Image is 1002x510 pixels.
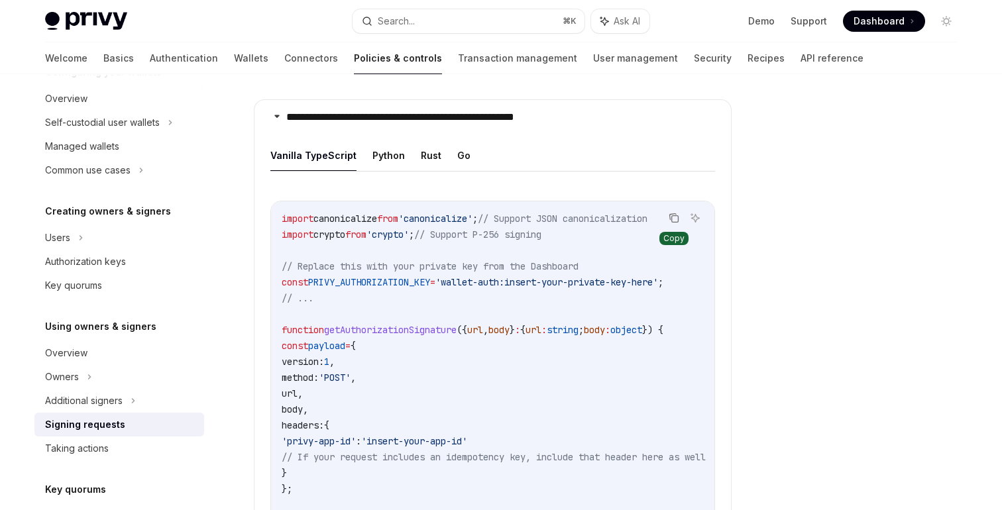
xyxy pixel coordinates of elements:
h5: Using owners & signers [45,319,156,334]
span: ; [409,229,414,240]
span: ⌘ K [563,16,577,26]
span: : [605,324,610,336]
span: url [526,324,541,336]
span: }; [282,483,292,495]
div: Copy [659,232,689,245]
span: // Support JSON canonicalization [478,213,647,225]
span: // ... [282,292,313,304]
span: : [515,324,520,336]
h5: Creating owners & signers [45,203,171,219]
span: 1 [324,356,329,368]
h5: Key quorums [45,482,106,497]
button: Python [372,140,405,171]
span: : [541,324,547,336]
span: Ask AI [614,15,640,28]
span: 'crypto' [366,229,409,240]
span: payload [308,340,345,352]
span: ; [473,213,478,225]
span: }) { [642,324,663,336]
span: crypto [313,229,345,240]
div: Self-custodial user wallets [45,115,160,130]
span: = [430,276,435,288]
a: Welcome [45,42,87,74]
span: from [377,213,398,225]
div: Common use cases [45,162,131,178]
span: Dashboard [854,15,905,28]
span: { [324,419,329,431]
span: , [329,356,335,368]
a: Security [694,42,732,74]
div: Overview [45,91,87,107]
a: Policies & controls [354,42,442,74]
span: from [345,229,366,240]
a: Transaction management [458,42,577,74]
span: 'wallet-auth:insert-your-private-key-here' [435,276,658,288]
a: API reference [801,42,863,74]
a: Overview [34,341,204,365]
span: 'canonicalize' [398,213,473,225]
a: Managed wallets [34,134,204,158]
span: // Support P-256 signing [414,229,541,240]
a: Taking actions [34,436,204,460]
a: Connectors [284,42,338,74]
div: Key quorums [45,278,102,293]
button: Search...⌘K [353,9,584,33]
div: Taking actions [45,440,109,456]
span: string [547,324,579,336]
a: Wallets [234,42,268,74]
a: Overview [34,87,204,111]
span: body [488,324,510,336]
span: , [483,324,488,336]
span: import [282,229,313,240]
span: ; [579,324,584,336]
button: Copy the contents from the code block [665,209,683,227]
a: Demo [748,15,775,28]
span: 'privy-app-id' [282,435,356,447]
span: method: [282,372,319,383]
span: getAuthorizationSignature [324,324,457,336]
a: Signing requests [34,413,204,436]
span: 'POST' [319,372,351,383]
span: const [282,276,308,288]
span: = [345,340,351,352]
img: light logo [45,12,127,30]
span: 'insert-your-app-id' [361,435,467,447]
span: // Replace this with your private key from the Dashboard [282,260,579,272]
button: Go [457,140,471,171]
div: Users [45,230,70,246]
a: User management [593,42,678,74]
a: Key quorums [34,274,204,297]
span: url [282,387,298,399]
div: Additional signers [45,393,123,409]
a: Authorization keys [34,250,204,274]
span: { [520,324,526,336]
span: canonicalize [313,213,377,225]
a: Authentication [150,42,218,74]
span: { [351,340,356,352]
span: } [282,467,287,479]
a: Dashboard [843,11,925,32]
span: , [351,372,356,383]
button: Ask AI [591,9,649,33]
span: headers: [282,419,324,431]
span: , [298,387,303,399]
span: // If your request includes an idempotency key, include that header here as well [282,451,706,463]
span: import [282,213,313,225]
button: Vanilla TypeScript [270,140,357,171]
span: , [303,403,308,415]
span: function [282,324,324,336]
span: ({ [457,324,467,336]
a: Support [791,15,827,28]
div: Owners [45,369,79,385]
span: version: [282,356,324,368]
span: body [282,403,303,415]
div: Search... [378,13,415,29]
a: Recipes [748,42,785,74]
div: Managed wallets [45,138,119,154]
button: Toggle dark mode [936,11,957,32]
div: Overview [45,345,87,361]
span: url [467,324,483,336]
span: PRIVY_AUTHORIZATION_KEY [308,276,430,288]
a: Basics [103,42,134,74]
span: : [356,435,361,447]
